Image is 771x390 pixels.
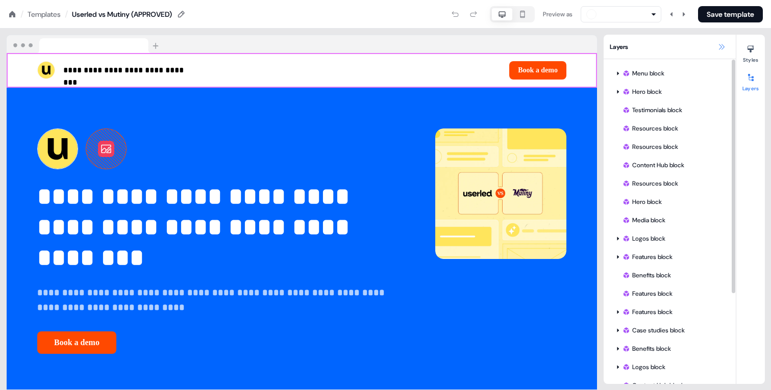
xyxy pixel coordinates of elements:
div: Hero block [622,197,726,207]
div: / [65,9,68,20]
div: Hero block [622,87,726,97]
div: Image [435,128,566,354]
div: Book a demo [306,61,567,80]
div: Logos block [610,359,730,375]
div: Menu block [610,65,730,82]
div: Resources block [622,178,726,189]
div: Features block [610,285,730,302]
div: Logos block [610,230,730,247]
div: Benefits block [610,341,730,357]
div: Case studies block [610,322,730,339]
div: Layers [604,35,736,59]
div: Hero block [610,84,730,100]
div: Media block [610,212,730,228]
div: / [20,9,23,20]
button: Save template [698,6,763,22]
div: Book a demo [37,331,407,354]
img: Browser topbar [7,35,163,54]
button: Styles [736,41,765,63]
div: Media block [622,215,726,225]
div: Resources block [610,175,730,192]
div: Hero block [610,194,730,210]
div: Userled vs Mutiny (APPROVED) [72,9,172,19]
div: Resources block [622,142,726,152]
div: Features block [622,252,726,262]
div: Features block [622,289,726,299]
div: Testimonials block [622,105,726,115]
div: Preview as [543,9,573,19]
div: Logos block [622,362,726,372]
div: Benefits block [622,270,726,280]
div: Content Hub block [610,157,730,173]
div: Case studies block [622,325,726,335]
button: Book a demo [37,331,116,354]
div: Features block [610,249,730,265]
button: Book a demo [509,61,566,80]
div: Resources block [610,139,730,155]
div: Features block [622,307,726,317]
button: Layers [736,69,765,92]
div: Features block [610,304,730,320]
div: Content Hub block [622,160,726,170]
div: Testimonials block [610,102,730,118]
img: Image [435,128,566,259]
a: Templates [28,9,61,19]
div: Resources block [622,123,726,134]
div: Logos block [622,233,726,244]
div: Menu block [622,68,726,79]
div: Resources block [610,120,730,137]
div: Benefits block [622,344,726,354]
div: Benefits block [610,267,730,283]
